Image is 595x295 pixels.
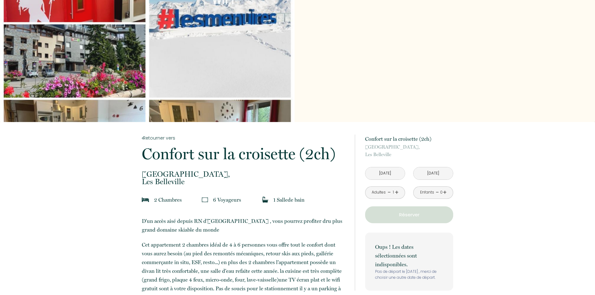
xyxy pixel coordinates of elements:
[436,188,439,197] a: -
[395,188,399,197] a: +
[375,243,443,269] p: Oups ! Les dates sélectionnées sont indisponibles.
[154,195,182,204] p: 2 Chambre
[142,146,347,162] p: Confort sur la croisette (2ch)
[239,197,241,203] span: s
[375,269,443,281] p: Pas de départ le [DATE] , merci de choisir une autre date de départ.
[420,189,434,195] div: Enfants
[367,211,451,219] p: Réserver
[142,170,347,178] span: [GEOGRAPHIC_DATA],
[202,197,208,203] img: guests
[273,195,305,204] p: 1 Salle de bain
[142,217,347,234] p: D'un accès aisé depuis RN d'[GEOGRAPHIC_DATA] , vous pourrez profiter dru plus grand domaine skia...
[440,189,443,195] div: 0
[372,189,386,195] div: Adultes
[365,167,405,179] input: Arrivée
[365,206,453,223] button: Réserver
[388,188,391,197] a: -
[365,135,453,143] p: Confort sur la croisette (2ch)
[443,188,447,197] a: +
[180,197,182,203] span: s
[414,167,453,179] input: Départ
[365,143,453,158] p: Les Belleville
[142,170,347,185] p: Les Belleville
[213,195,241,204] p: 6 Voyageur
[365,143,453,151] span: [GEOGRAPHIC_DATA],
[142,135,347,141] a: Retourner vers
[392,189,395,195] div: 1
